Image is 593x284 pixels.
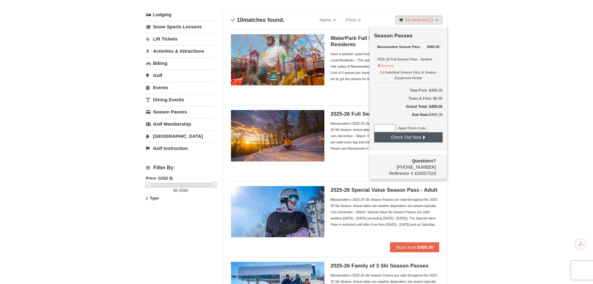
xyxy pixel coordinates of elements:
[331,263,440,269] h5: 2025-26 Family of 3 Ski Season Passes
[231,110,324,161] img: 6619937-208-2295c65e.jpg
[412,158,436,163] strong: Questions?
[331,120,440,152] div: Massanutten's 2025-26 Ski Season Passes are valid throughout the 2025-26 Ski Season. Actual dates...
[231,17,285,23] h4: matches found.
[146,165,215,171] h4: Filter By:
[377,44,440,62] div: 2025-26 Full Season Pass - Student
[374,132,443,142] button: Check Out Now
[150,196,159,200] strong: Type
[377,68,440,81] button: [+] Individual Season Pass & Season Equipment Rental
[146,118,215,130] a: Golf Membership
[374,33,413,39] strong: Season Passes
[173,188,177,193] span: 90
[396,245,416,250] span: Book from
[377,44,440,50] div: Massanutten Season Pass
[146,82,215,93] a: Events
[146,33,215,45] a: Lift Tickets
[146,187,215,194] label: -
[231,186,324,237] img: 6619937-198-dda1df27.jpg
[179,188,188,193] span: 1560
[427,44,440,50] strong: $485.00
[146,9,215,20] a: Lodging
[374,87,443,94] h6: Total Price: $485.00
[377,61,394,69] button: Remove
[395,15,442,25] a: My Itinerary(1)
[331,111,440,117] h5: 2025-26 Full Season Individual Ski Pass
[237,17,243,23] span: 10
[146,142,215,154] a: Golf Instruction
[331,51,440,82] div: Have a splashin' good time all fall at Massanutten WaterPark! Exclusive for Local Residents – Thi...
[331,187,440,193] h5: 2025-26 Special Value Season Pass - Adult
[146,45,215,57] a: Activities & Attractions
[390,242,439,252] button: Book from $480.00
[146,70,215,81] a: Golf
[374,158,436,170] span: [PHONE_NUMBER]
[231,34,324,85] img: 6619937-212-8c750e5f.jpg
[374,103,443,110] h5: Grand Total: $485.00
[331,196,440,228] div: Massanutten's 2025-26 Ski Season Passes are valid throughout the 2025-26 Ski Season. Actual dates...
[146,21,215,32] a: Snow Sports Lessons
[341,14,366,26] a: Price
[414,171,436,176] span: 416557020
[146,94,215,105] a: Dining Events
[374,112,443,124] div: $485.00
[428,17,433,22] span: (1)
[396,125,428,132] button: Apply Promo Code
[315,14,341,26] a: Name
[331,35,440,48] h5: WaterPark Fall Season Pass- Local Residents
[146,106,215,118] a: Season Passes
[146,176,173,181] strong: Price: (USD $)
[374,95,443,102] div: Taxes & Fees: $0.00
[389,171,413,176] span: Reference #
[146,130,215,142] a: [GEOGRAPHIC_DATA]
[146,57,215,69] a: Biking
[417,245,433,250] strong: $480.00
[412,113,429,117] strong: Due Now:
